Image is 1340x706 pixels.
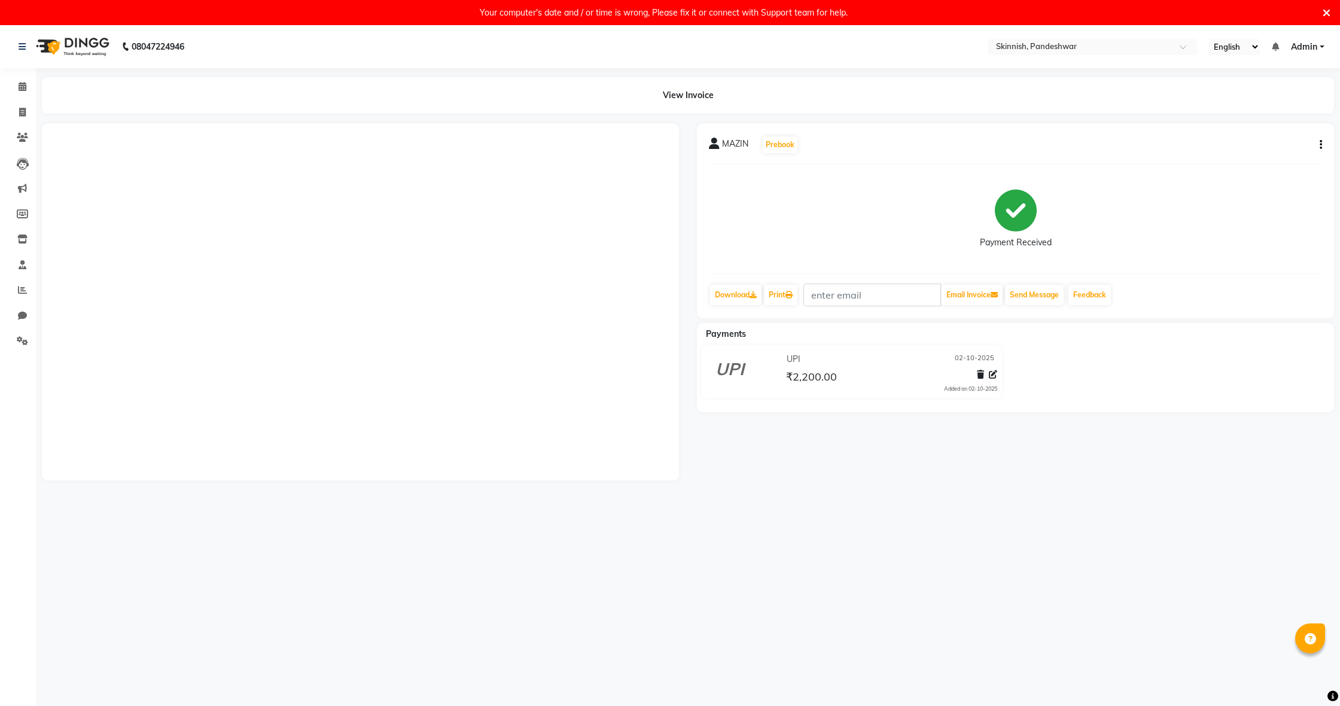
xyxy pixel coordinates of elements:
img: logo [31,30,112,63]
div: Payment Received [980,236,1052,249]
span: Admin [1291,41,1317,53]
a: Feedback [1068,285,1111,305]
a: Download [710,285,762,305]
span: UPI [787,353,800,366]
iframe: chat widget [1290,658,1328,694]
b: 08047224946 [132,30,184,63]
div: Added on 02-10-2025 [944,385,997,393]
span: 02-10-2025 [955,353,994,366]
input: enter email [803,284,941,306]
a: Print [764,285,797,305]
button: Prebook [763,136,797,153]
button: Send Message [1005,285,1064,305]
div: View Invoice [42,77,1334,114]
button: Email Invoice [942,285,1003,305]
div: Your computer's date and / or time is wrong, Please fix it or connect with Support team for help. [480,5,848,20]
span: ₹2,200.00 [786,370,837,387]
span: Payments [706,328,746,339]
span: MAZIN [722,138,748,154]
